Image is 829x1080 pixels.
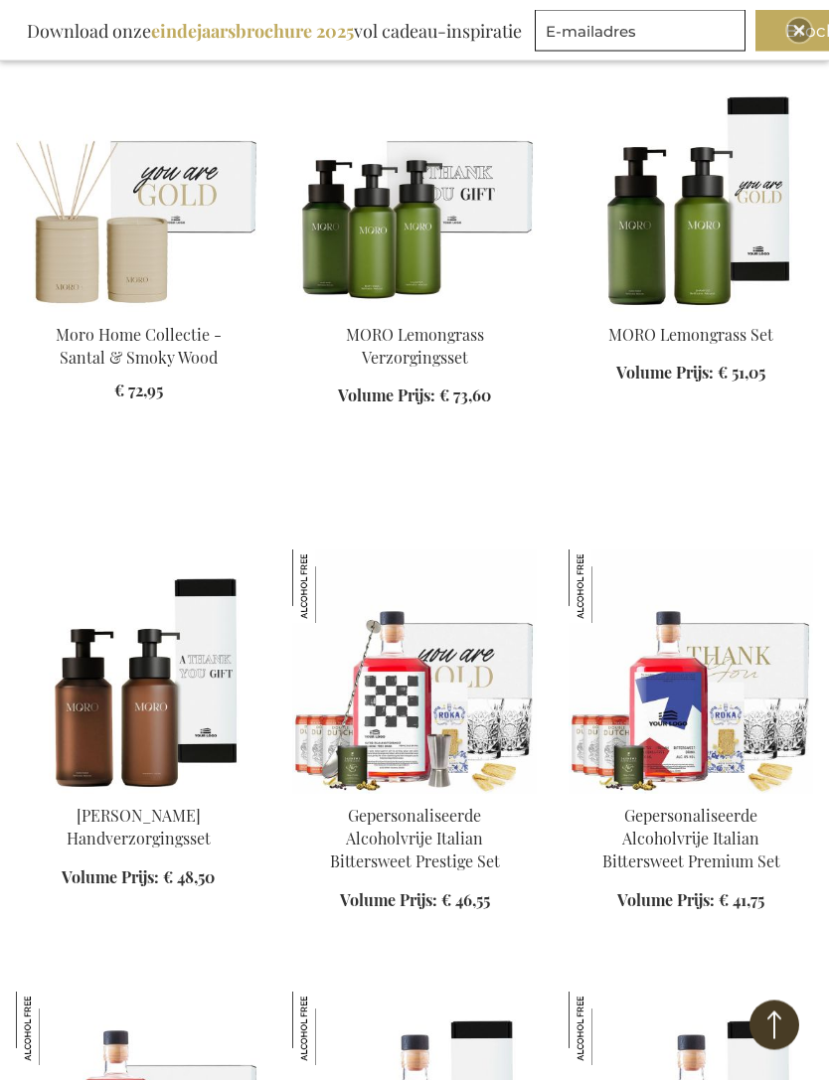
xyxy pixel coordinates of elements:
[340,890,437,911] span: Volume Prijs:
[569,550,813,795] img: Personalised Non-Alcoholic Italian Bittersweet Premium Set
[292,299,537,318] a: MORO Lemongrass Care Set
[569,69,813,313] img: MORO Lemongrass Set
[151,19,354,43] b: eindejaarsbrochure 2025
[16,69,260,313] img: Moro Home Collectie - Santal & Smoky Wood
[439,386,491,406] span: € 73,60
[569,550,642,624] img: Gepersonaliseerde Alcoholvrije Italian Bittersweet Premium Set
[617,890,715,911] span: Volume Prijs:
[330,806,500,872] a: Gepersonaliseerde Alcoholvrije Italian Bittersweet Prestige Set
[16,299,260,318] a: Moro Home Collectie - Santal & Smoky Wood
[569,299,813,318] a: MORO Lemongrass Set
[292,69,537,313] img: MORO Lemongrass Care Set
[16,781,260,800] a: MORO Rosemary Handcare Set
[114,381,163,401] span: € 72,95
[441,890,490,911] span: € 46,55
[535,10,746,52] input: E-mailadres
[62,867,215,890] a: Volume Prijs: € 48,50
[346,325,484,369] a: MORO Lemongrass Verzorgingsset
[18,10,531,52] div: Download onze vol cadeau-inspiratie
[163,867,215,888] span: € 48,50
[616,363,714,384] span: Volume Prijs:
[67,806,211,849] a: [PERSON_NAME] Handverzorgingsset
[718,363,765,384] span: € 51,05
[16,550,260,795] img: MORO Rosemary Handcare Set
[787,19,811,43] div: Close
[793,25,805,37] img: Close
[16,993,89,1066] img: Gepersonaliseerd Alcoholvrije Italian Bittersweet Cadeauset
[292,993,366,1066] img: Gepersonaliseerde Alcoholvrije Italian Bittersweet Set
[338,386,435,406] span: Volume Prijs:
[292,550,537,795] img: Gepersonaliseerde Alcoholvrije Italian Bittersweet Prestige Set
[62,867,159,888] span: Volume Prijs:
[569,781,813,800] a: Personalised Non-Alcoholic Italian Bittersweet Premium Set Gepersonaliseerde Alcoholvrije Italian...
[535,10,751,58] form: marketing offers and promotions
[292,550,366,624] img: Gepersonaliseerde Alcoholvrije Italian Bittersweet Prestige Set
[719,890,764,911] span: € 41,75
[292,781,537,800] a: Gepersonaliseerde Alcoholvrije Italian Bittersweet Prestige Set Gepersonaliseerde Alcoholvrije It...
[608,325,773,346] a: MORO Lemongrass Set
[602,806,780,872] a: Gepersonaliseerde Alcoholvrije Italian Bittersweet Premium Set
[56,325,222,369] a: Moro Home Collectie - Santal & Smoky Wood
[338,386,491,408] a: Volume Prijs: € 73,60
[617,890,764,913] a: Volume Prijs: € 41,75
[340,890,490,913] a: Volume Prijs: € 46,55
[616,363,765,386] a: Volume Prijs: € 51,05
[569,993,642,1066] img: Gepersonaliseerde Alcoholvrije Italian Bittersweet Set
